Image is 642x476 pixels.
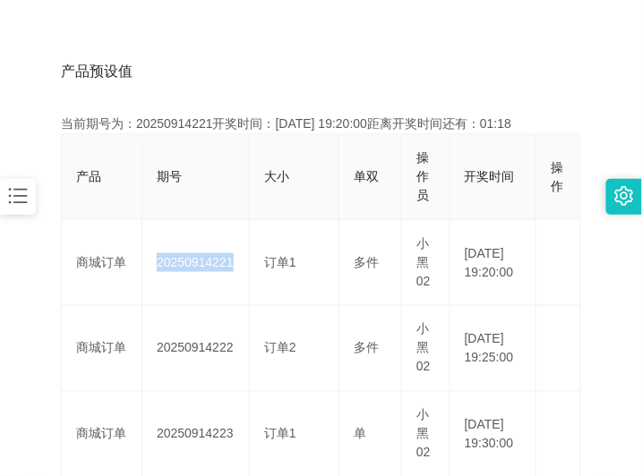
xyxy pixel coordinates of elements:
span: 单 [354,427,366,441]
i: 图标： 设置 [614,186,634,206]
span: 单双 [354,169,379,183]
span: 产品 [76,169,101,183]
td: 小黑02 [402,306,450,392]
td: 商城订单 [62,306,142,392]
span: 产品预设值 [61,61,133,82]
span: 大小 [264,169,289,183]
td: [DATE] 19:20:00 [450,220,537,306]
div: 当前期号为：20250914221开奖时间：[DATE] 19:20:00距离开奖时间还有：01:18 [61,115,581,133]
span: 订单2 [264,341,296,355]
span: 多件 [354,341,379,355]
span: 期号 [157,169,182,183]
td: 商城订单 [62,220,142,306]
span: 多件 [354,255,379,269]
span: 操作员 [416,150,429,202]
span: 订单1 [264,255,296,269]
td: [DATE] 19:25:00 [450,306,537,392]
span: 开奖时间 [465,169,515,183]
i: 图标： 条形图 [6,184,30,208]
td: 20250914222 [142,306,250,392]
span: 订单1 [264,427,296,441]
span: 操作 [551,160,563,193]
td: 小黑02 [402,220,450,306]
td: 20250914221 [142,220,250,306]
